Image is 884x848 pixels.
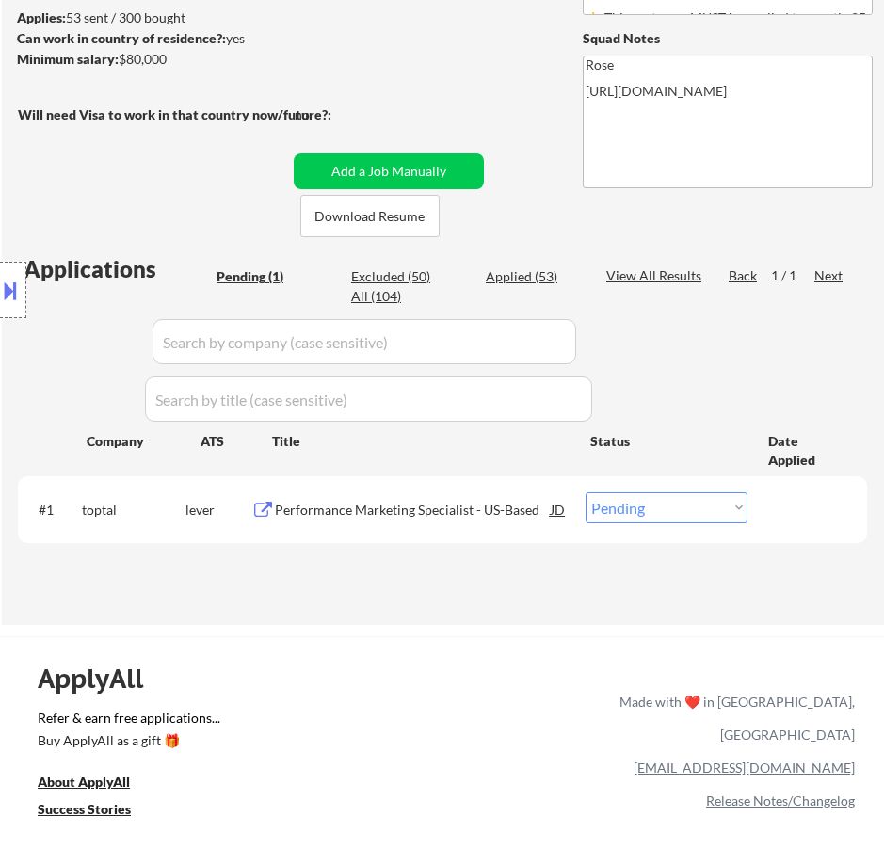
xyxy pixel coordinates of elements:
div: JD [549,492,567,526]
button: Download Resume [300,195,440,237]
div: $80,000 [17,50,330,69]
div: yes [17,29,325,48]
div: 1 / 1 [771,266,814,285]
div: ApplyAll [38,663,164,695]
strong: Applies: [17,9,66,25]
div: Next [814,266,844,285]
a: Refer & earn free applications... [38,712,226,731]
a: Buy ApplyAll as a gift 🎁 [38,731,226,755]
a: Release Notes/Changelog [706,792,855,808]
div: Date Applied [768,432,844,469]
div: Title [272,432,572,451]
a: [EMAIL_ADDRESS][DOMAIN_NAME] [634,760,855,776]
div: Performance Marketing Specialist - US-Based [275,501,551,520]
div: View All Results [606,266,707,285]
div: lever [185,501,250,520]
div: no [295,105,348,124]
div: Status [590,424,740,457]
div: Back [729,266,759,285]
div: #1 [39,501,67,520]
button: Add a Job Manually [294,153,484,189]
u: Success Stories [38,801,131,817]
div: toptal [82,501,186,520]
a: Success Stories [38,800,156,824]
div: Made with ❤️ in [GEOGRAPHIC_DATA], [GEOGRAPHIC_DATA] [612,685,855,751]
strong: Will need Visa to work in that country now/future?: [18,106,331,122]
div: Applied (53) [486,267,580,286]
input: Search by title (case sensitive) [145,376,592,422]
div: Squad Notes [583,29,873,48]
a: About ApplyAll [38,773,156,796]
div: 53 sent / 300 bought [17,8,330,27]
div: All (104) [351,287,445,306]
div: Buy ApplyAll as a gift 🎁 [38,734,226,747]
input: Search by company (case sensitive) [153,319,576,364]
strong: Minimum salary: [17,51,119,67]
div: Excluded (50) [351,267,445,286]
strong: Can work in country of residence?: [17,30,226,46]
u: About ApplyAll [38,774,130,790]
